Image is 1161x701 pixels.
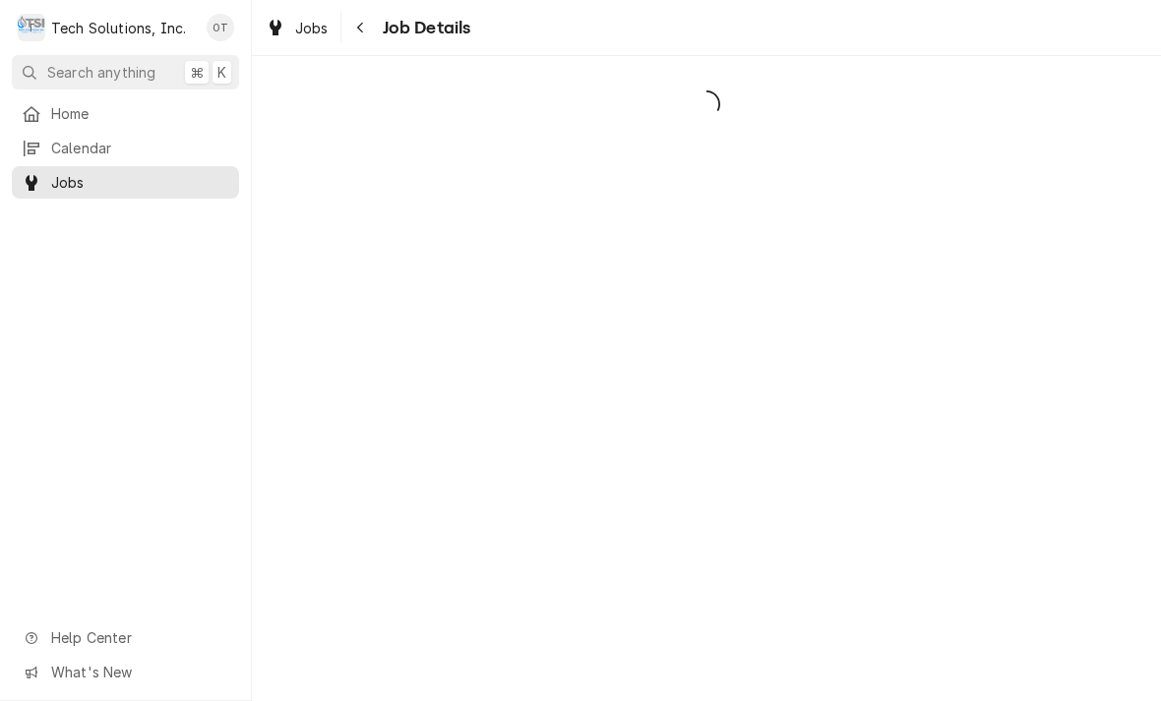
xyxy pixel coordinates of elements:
[51,18,186,38] div: Tech Solutions, Inc.
[252,84,1161,125] span: Loading...
[12,621,239,654] a: Go to Help Center
[12,166,239,199] a: Jobs
[295,18,329,38] span: Jobs
[345,12,377,43] button: Navigate back
[12,656,239,688] a: Go to What's New
[12,97,239,130] a: Home
[51,172,229,193] span: Jobs
[51,662,227,682] span: What's New
[18,14,45,41] div: T
[377,15,471,41] span: Job Details
[51,627,227,648] span: Help Center
[217,62,226,83] span: K
[190,62,204,83] span: ⌘
[258,12,336,44] a: Jobs
[12,132,239,164] a: Calendar
[12,55,239,89] button: Search anything⌘K
[207,14,234,41] div: OT
[207,14,234,41] div: Otis Tooley's Avatar
[47,62,155,83] span: Search anything
[18,14,45,41] div: Tech Solutions, Inc.'s Avatar
[51,103,229,124] span: Home
[51,138,229,158] span: Calendar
